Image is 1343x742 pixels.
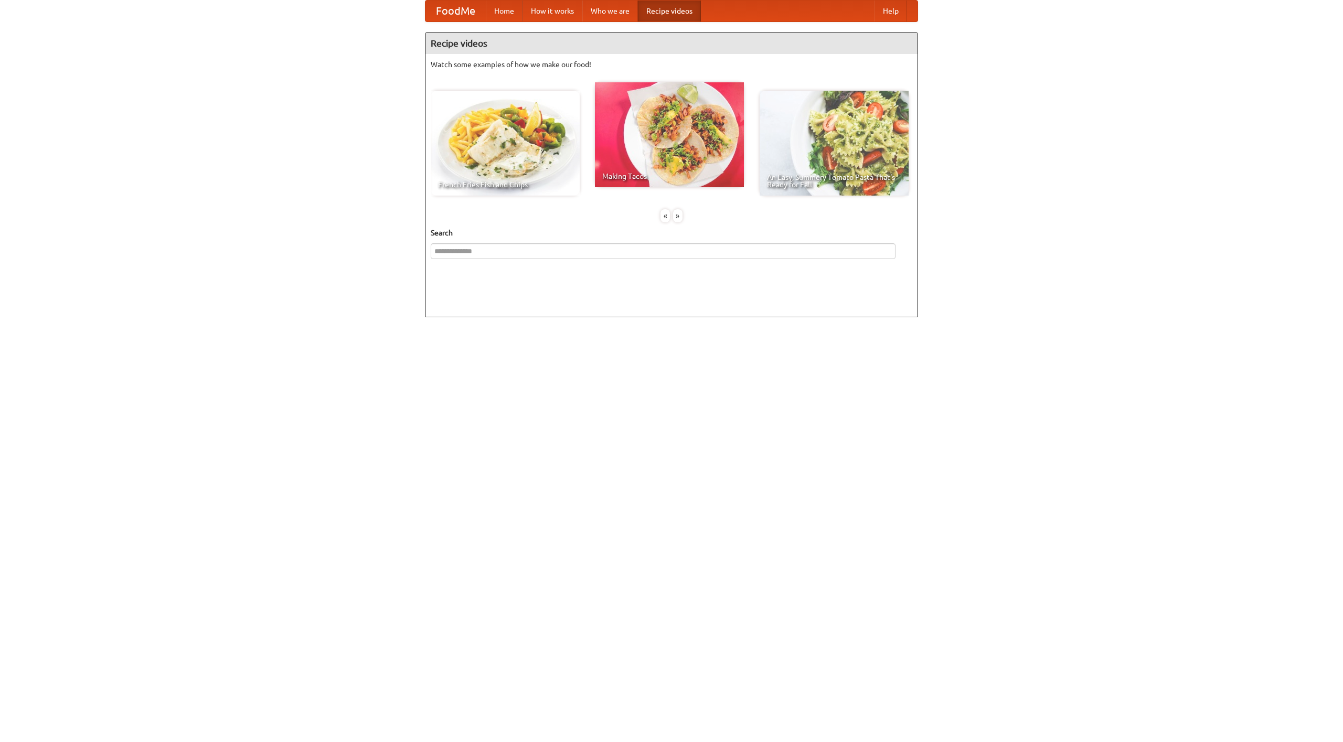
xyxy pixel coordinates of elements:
[431,91,580,196] a: French Fries Fish and Chips
[660,209,670,222] div: «
[425,1,486,21] a: FoodMe
[875,1,907,21] a: Help
[486,1,523,21] a: Home
[767,174,901,188] span: An Easy, Summery Tomato Pasta That's Ready for Fall
[595,82,744,187] a: Making Tacos
[425,33,918,54] h4: Recipe videos
[431,59,912,70] p: Watch some examples of how we make our food!
[638,1,701,21] a: Recipe videos
[523,1,582,21] a: How it works
[602,173,737,180] span: Making Tacos
[431,228,912,238] h5: Search
[438,181,572,188] span: French Fries Fish and Chips
[673,209,683,222] div: »
[760,91,909,196] a: An Easy, Summery Tomato Pasta That's Ready for Fall
[582,1,638,21] a: Who we are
